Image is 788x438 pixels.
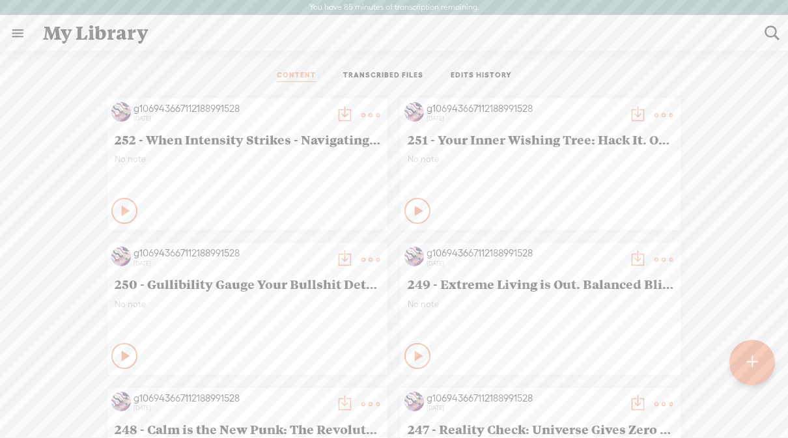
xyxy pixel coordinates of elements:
[277,70,316,82] a: CONTENT
[408,299,673,310] span: No note
[115,276,380,292] span: 250 - Gullibility Gauge Your Bullshit Detector Just Leveled Up
[134,260,329,267] div: [DATE]
[34,16,755,50] div: My Library
[408,276,673,292] span: 249 - Extreme Living is Out. Balanced Bliss is In
[451,70,512,82] a: EDITS HISTORY
[134,102,329,115] div: g106943667112188991528
[427,392,622,405] div: g106943667112188991528
[427,404,622,412] div: [DATE]
[115,421,380,437] span: 248 - Calm is the New Punk: The Revolution Starts
[404,392,424,411] img: http%3A%2F%2Fres.cloudinary.com%2Ftrebble-fm%2Fimage%2Fupload%2Fv1726024757%2Fcom.trebble.trebble...
[111,392,131,411] img: http%3A%2F%2Fres.cloudinary.com%2Ftrebble-fm%2Fimage%2Fupload%2Fv1726024757%2Fcom.trebble.trebble...
[115,299,380,310] span: No note
[134,115,329,122] div: [DATE]
[404,102,424,122] img: http%3A%2F%2Fres.cloudinary.com%2Ftrebble-fm%2Fimage%2Fupload%2Fv1726024757%2Fcom.trebble.trebble...
[427,260,622,267] div: [DATE]
[343,70,423,82] a: TRANSCRIBED FILES
[134,247,329,260] div: g106943667112188991528
[134,392,329,405] div: g106943667112188991528
[111,247,131,266] img: http%3A%2F%2Fres.cloudinary.com%2Ftrebble-fm%2Fimage%2Fupload%2Fv1726024757%2Fcom.trebble.trebble...
[404,247,424,266] img: http%3A%2F%2Fres.cloudinary.com%2Ftrebble-fm%2Fimage%2Fupload%2Fv1726024757%2Fcom.trebble.trebble...
[115,154,380,165] span: No note
[309,3,479,13] label: You have 85 minutes of transcription remaining.
[427,115,622,122] div: [DATE]
[427,247,622,260] div: g106943667112188991528
[111,102,131,122] img: http%3A%2F%2Fres.cloudinary.com%2Ftrebble-fm%2Fimage%2Fupload%2Fv1726024757%2Fcom.trebble.trebble...
[115,131,380,147] span: 252 - When Intensity Strikes - Navigating the Energy Surge
[408,154,673,165] span: No note
[427,102,622,115] div: g106943667112188991528
[134,404,329,412] div: [DATE]
[408,131,673,147] span: 251 - Your Inner Wishing Tree: Hack It. Own It. Live It
[408,421,673,437] span: 247 - Reality Check: Universe Gives Zero F*cks About Feelings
